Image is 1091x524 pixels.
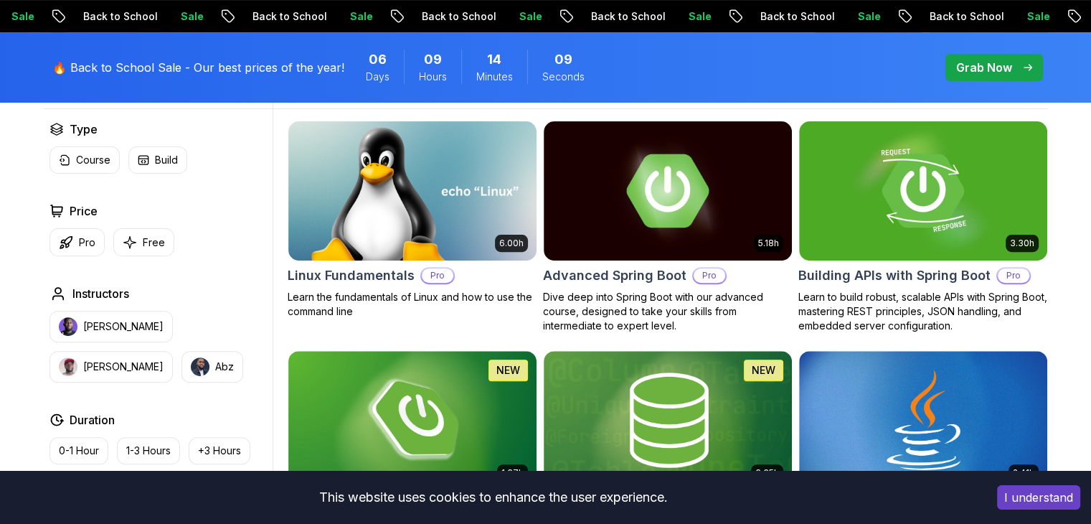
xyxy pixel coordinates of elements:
img: instructor img [59,357,77,376]
p: Pro [998,268,1029,283]
button: Pro [49,228,105,256]
p: Pro [694,268,725,283]
span: Minutes [476,70,513,84]
p: Course [76,153,110,167]
p: Back to School [918,9,1016,24]
p: Pro [422,268,453,283]
p: Back to School [580,9,677,24]
p: Sale [677,9,723,24]
img: Advanced Spring Boot card [544,121,792,261]
p: Back to School [72,9,169,24]
div: This website uses cookies to enhance the user experience. [11,482,976,513]
img: Linux Fundamentals card [288,121,537,261]
p: 1.67h [501,467,524,479]
p: 0-1 Hour [59,444,99,458]
button: 1-3 Hours [117,437,180,464]
p: Sale [508,9,554,24]
span: Seconds [542,70,585,84]
p: NEW [496,363,520,378]
h2: Price [70,202,98,220]
img: Java for Beginners card [799,351,1047,490]
img: Spring Boot for Beginners card [288,351,537,490]
p: Back to School [749,9,846,24]
button: 0-1 Hour [49,437,108,464]
p: [PERSON_NAME] [83,319,164,334]
img: instructor img [59,317,77,336]
a: Advanced Spring Boot card5.18hAdvanced Spring BootProDive deep into Spring Boot with our advanced... [543,121,793,333]
button: Accept cookies [997,485,1080,510]
p: 5.18h [758,238,779,249]
img: Building APIs with Spring Boot card [799,121,1047,261]
h2: Building APIs with Spring Boot [798,266,991,286]
p: Sale [1016,9,1062,24]
h2: Advanced Spring Boot [543,266,686,286]
a: Building APIs with Spring Boot card3.30hBuilding APIs with Spring BootProLearn to build robust, s... [798,121,1048,333]
button: instructor img[PERSON_NAME] [49,351,173,383]
button: instructor img[PERSON_NAME] [49,311,173,342]
p: 6.65h [755,467,779,479]
p: Free [143,235,165,250]
a: Linux Fundamentals card6.00hLinux FundamentalsProLearn the fundamentals of Linux and how to use t... [288,121,537,319]
p: Back to School [241,9,339,24]
p: Pro [79,235,95,250]
h2: Linux Fundamentals [288,266,415,286]
span: Days [366,70,389,84]
img: instructor img [191,357,209,376]
span: 14 Minutes [487,50,501,70]
button: +3 Hours [189,437,250,464]
p: 6.00h [499,238,524,249]
p: 1-3 Hours [126,444,171,458]
p: Build [155,153,178,167]
p: NEW [752,363,775,378]
h2: Duration [70,411,115,429]
p: +3 Hours [198,444,241,458]
span: Hours [419,70,447,84]
p: Sale [169,9,215,24]
p: Dive deep into Spring Boot with our advanced course, designed to take your skills from intermedia... [543,290,793,333]
p: Back to School [410,9,508,24]
p: Sale [846,9,892,24]
button: Build [128,146,187,174]
span: 9 Hours [424,50,442,70]
button: Free [113,228,174,256]
button: Course [49,146,120,174]
p: Learn the fundamentals of Linux and how to use the command line [288,290,537,319]
p: [PERSON_NAME] [83,360,164,374]
h2: Type [70,121,98,138]
p: Sale [339,9,384,24]
h2: Instructors [72,285,129,302]
p: 2.41h [1013,467,1034,479]
p: 🔥 Back to School Sale - Our best prices of the year! [52,59,344,76]
button: instructor imgAbz [181,351,243,383]
p: Abz [215,360,234,374]
p: 3.30h [1010,238,1034,249]
p: Grab Now [956,59,1012,76]
img: Spring Data JPA card [544,351,792,490]
p: Learn to build robust, scalable APIs with Spring Boot, mastering REST principles, JSON handling, ... [798,290,1048,333]
span: 6 Days [369,50,387,70]
span: 9 Seconds [554,50,572,70]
